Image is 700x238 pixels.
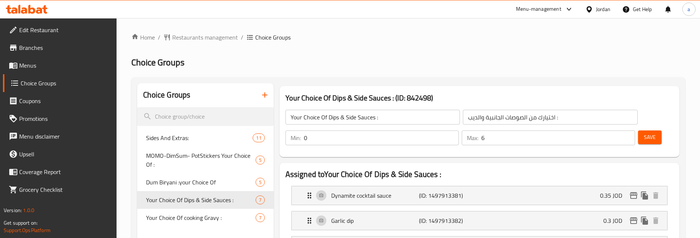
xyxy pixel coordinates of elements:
li: / [158,33,160,42]
span: Promotions [19,114,111,123]
span: Upsell [19,150,111,159]
div: Choices [256,195,265,204]
span: Menus [19,61,111,70]
p: (ID: 1497913381) [419,191,478,200]
p: 0.35 JOD [600,191,628,200]
p: Garlic dip [331,216,419,225]
span: Branches [19,43,111,52]
h3: Your Choice Of Dips & Side Sauces : (ID: 842498) [285,92,673,104]
span: 7 [256,214,264,221]
button: delete [650,215,661,226]
span: Choice Groups [131,54,184,71]
span: Grocery Checklist [19,185,111,194]
a: Upsell [3,145,117,163]
button: duplicate [639,215,650,226]
a: Coupons [3,92,117,110]
a: Choice Groups [3,74,117,92]
nav: breadcrumb [131,33,685,42]
a: Coverage Report [3,163,117,181]
p: Max: [467,133,478,142]
a: Promotions [3,110,117,127]
button: delete [650,190,661,201]
div: Choices [256,178,265,187]
span: Your Choice Of cooking Gravy : [146,213,255,222]
span: Save [644,133,656,142]
a: Restaurants management [163,33,238,42]
div: Your Choice Of cooking Gravy :7 [137,209,273,227]
span: MOMO-DimSum- PotStickers Your Choice Of : [146,151,255,169]
div: Your Choice Of Dips & Side Sauces :7 [137,191,273,209]
span: Choice Groups [21,79,111,88]
p: (ID: 1497913382) [419,216,478,225]
div: Jordan [596,5,610,13]
span: 5 [256,157,264,164]
span: Your Choice Of Dips & Side Sauces : [146,195,255,204]
span: Choice Groups [255,33,291,42]
span: Menu disclaimer [19,132,111,141]
input: search [137,107,273,126]
span: Version: [4,205,22,215]
p: Dynamite cocktail sauce [331,191,419,200]
p: Min: [291,133,301,142]
div: Choices [253,133,264,142]
li: Expand [285,208,673,233]
li: Expand [285,183,673,208]
span: Get support on: [4,218,38,228]
button: Save [638,130,662,144]
h2: Choice Groups [143,89,190,101]
div: MOMO-DimSum- PotStickers Your Choice Of :5 [137,147,273,173]
a: Edit Restaurant [3,21,117,39]
div: Dum Biryani :your Choice Of5 [137,173,273,191]
span: 11 [253,135,264,142]
div: Sides And Extras:11 [137,129,273,147]
button: edit [628,215,639,226]
a: Grocery Checklist [3,181,117,198]
a: Support.OpsPlatform [4,225,51,235]
a: Branches [3,39,117,57]
div: Menu-management [516,5,561,14]
li: / [241,33,243,42]
a: Menu disclaimer [3,127,117,145]
span: 1.0.0 [23,205,34,215]
div: Choices [256,156,265,164]
button: edit [628,190,639,201]
span: Sides And Extras: [146,133,253,142]
span: Dum Biryani :your Choice Of [146,178,255,187]
a: Menus [3,57,117,74]
span: Coupons [19,96,111,105]
h2: Assigned to Your Choice Of Dips & Side Sauces : [285,169,673,180]
button: duplicate [639,190,650,201]
div: Choices [256,213,265,222]
span: 7 [256,197,264,204]
div: Expand [292,186,667,205]
span: Coverage Report [19,167,111,176]
span: Edit Restaurant [19,25,111,34]
a: Home [131,33,155,42]
span: a [687,5,690,13]
div: Expand [292,211,667,230]
p: 0.3 JOD [603,216,628,225]
span: 5 [256,179,264,186]
span: Restaurants management [172,33,238,42]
